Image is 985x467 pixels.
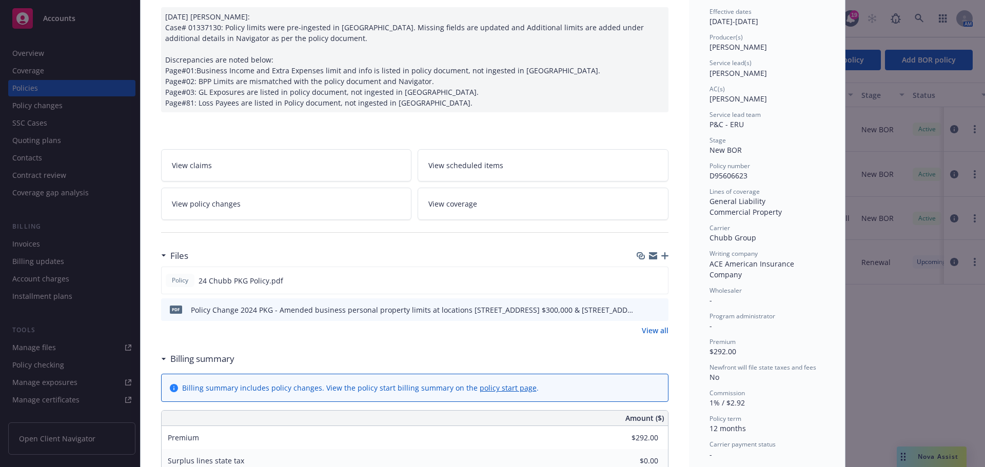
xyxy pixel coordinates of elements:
[428,160,503,171] span: View scheduled items
[710,136,726,145] span: Stage
[710,7,824,27] div: [DATE] - [DATE]
[199,275,283,286] span: 24 Chubb PKG Policy.pdf
[480,383,537,393] a: policy start page
[710,233,756,242] span: Chubb Group
[710,196,824,207] div: General Liability
[710,224,730,232] span: Carrier
[710,42,767,52] span: [PERSON_NAME]
[418,149,668,181] a: View scheduled items
[710,58,752,67] span: Service lead(s)
[710,312,775,320] span: Program administrator
[638,275,646,286] button: download file
[642,325,668,336] a: View all
[710,207,824,217] div: Commercial Property
[710,161,750,170] span: Policy number
[710,68,767,78] span: [PERSON_NAME]
[710,119,744,129] span: P&C - ERU
[710,389,745,397] span: Commission
[170,352,234,366] h3: Billing summary
[161,249,188,262] div: Files
[710,363,816,372] span: Newfront will file state taxes and fees
[710,398,745,408] span: 1% / $2.92
[710,187,760,196] span: Lines of coverage
[170,249,188,262] h3: Files
[710,110,761,119] span: Service lead team
[710,85,725,93] span: AC(s)
[172,198,241,209] span: View policy changes
[191,304,635,315] div: Policy Change 2024 PKG - Amended business personal property limits at locations [STREET_ADDRESS] ...
[710,145,742,155] span: New BOR
[161,7,668,112] div: [DATE] [PERSON_NAME]: Case# 01337130: Policy limits were pre-ingested in [GEOGRAPHIC_DATA]. Missi...
[710,321,712,331] span: -
[710,286,742,295] span: Wholesaler
[639,304,647,315] button: download file
[161,352,234,366] div: Billing summary
[710,259,796,279] span: ACE American Insurance Company
[710,372,719,382] span: No
[418,188,668,220] a: View coverage
[710,295,712,305] span: -
[710,94,767,104] span: [PERSON_NAME]
[710,33,743,42] span: Producer(s)
[428,198,477,209] span: View coverage
[710,440,776,449] span: Carrier payment status
[710,249,758,258] span: Writing company
[710,347,736,356] span: $292.00
[655,304,664,315] button: preview file
[625,413,664,423] span: Amount ($)
[710,450,712,459] span: -
[170,276,190,285] span: Policy
[710,414,741,423] span: Policy term
[168,456,244,465] span: Surplus lines state tax
[710,7,752,16] span: Effective dates
[161,188,412,220] a: View policy changes
[170,306,182,313] span: pdf
[598,430,664,445] input: 0.00
[168,433,199,442] span: Premium
[710,423,746,433] span: 12 months
[710,171,747,180] span: D95606623
[655,275,664,286] button: preview file
[710,337,736,346] span: Premium
[182,382,539,393] div: Billing summary includes policy changes. View the policy start billing summary on the .
[172,160,212,171] span: View claims
[161,149,412,181] a: View claims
